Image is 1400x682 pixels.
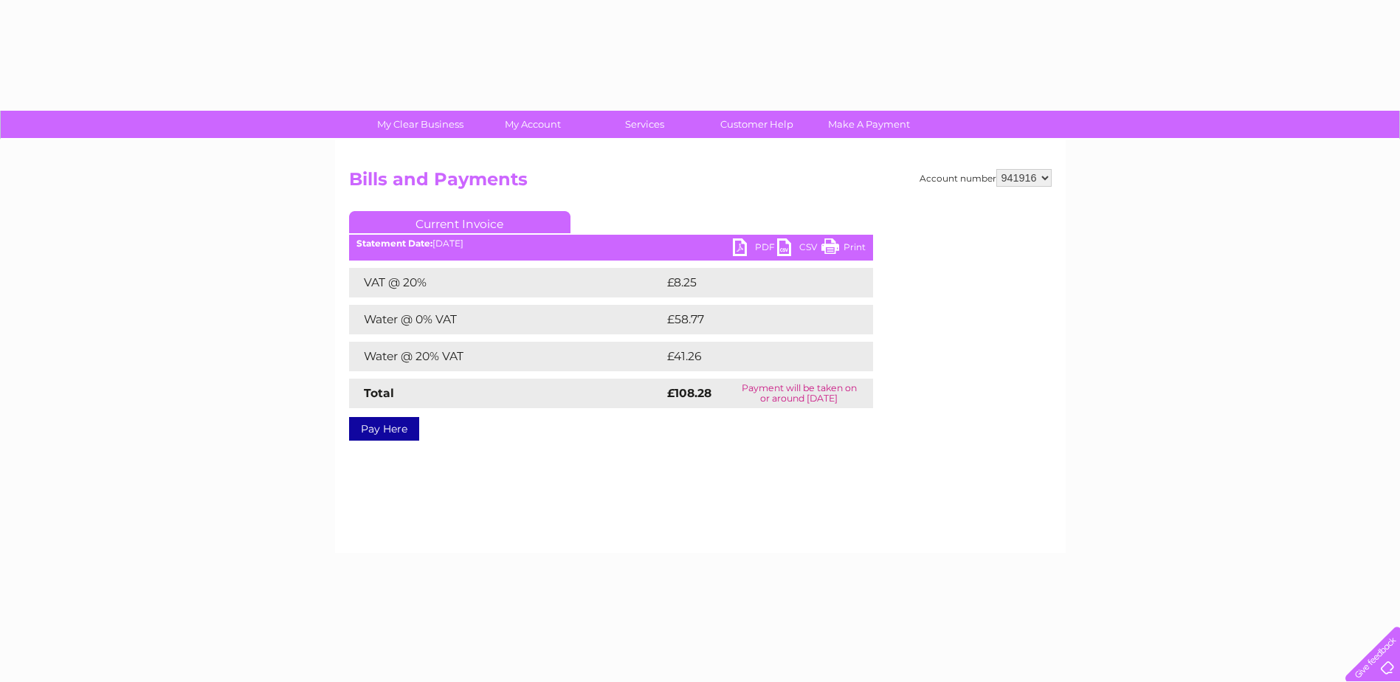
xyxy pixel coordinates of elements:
[356,238,432,249] b: Statement Date:
[777,238,821,260] a: CSV
[359,111,481,138] a: My Clear Business
[667,386,711,400] strong: £108.28
[364,386,394,400] strong: Total
[808,111,930,138] a: Make A Payment
[349,305,663,334] td: Water @ 0% VAT
[472,111,593,138] a: My Account
[821,238,866,260] a: Print
[663,342,842,371] td: £41.26
[663,305,843,334] td: £58.77
[920,169,1052,187] div: Account number
[733,238,777,260] a: PDF
[725,379,873,408] td: Payment will be taken on or around [DATE]
[663,268,838,297] td: £8.25
[349,417,419,441] a: Pay Here
[349,238,873,249] div: [DATE]
[349,169,1052,197] h2: Bills and Payments
[349,268,663,297] td: VAT @ 20%
[349,342,663,371] td: Water @ 20% VAT
[584,111,706,138] a: Services
[696,111,818,138] a: Customer Help
[349,211,570,233] a: Current Invoice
